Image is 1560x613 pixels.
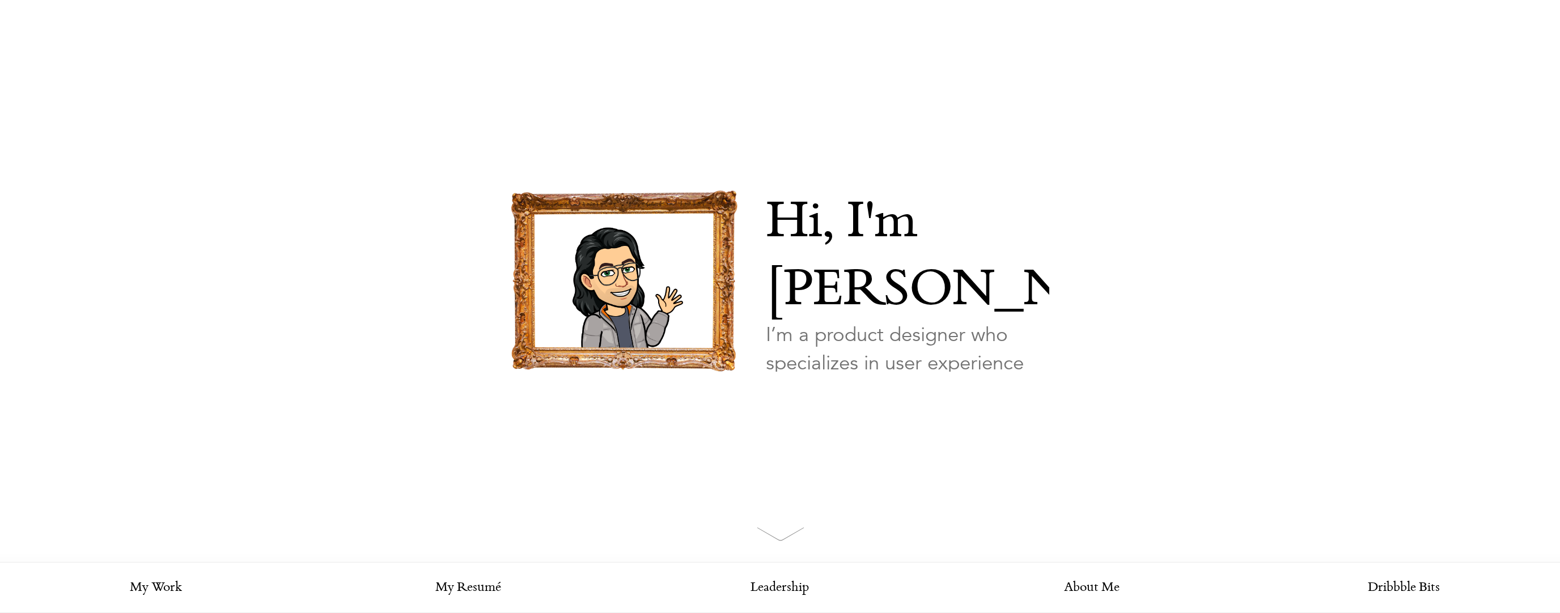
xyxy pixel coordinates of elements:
[757,527,804,541] img: arrow.svg
[766,190,1049,326] p: Hi, I'm [PERSON_NAME]
[511,190,737,372] img: picture-frame.png
[766,321,1049,406] p: I’m a product designer who specializes in user experience and interaction design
